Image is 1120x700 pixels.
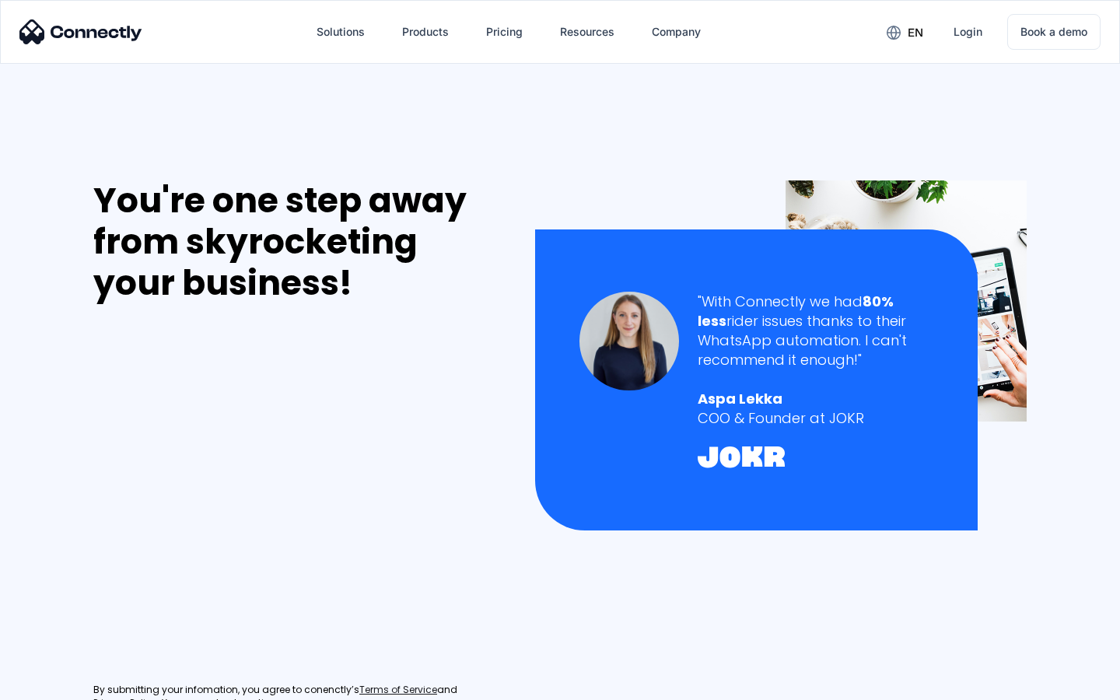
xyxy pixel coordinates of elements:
[698,408,933,428] div: COO & Founder at JOKR
[486,21,523,43] div: Pricing
[93,180,502,303] div: You're one step away from skyrocketing your business!
[402,21,449,43] div: Products
[31,673,93,695] ul: Language list
[474,13,535,51] a: Pricing
[908,22,923,44] div: en
[698,292,933,370] div: "With Connectly we had rider issues thanks to their WhatsApp automation. I can't recommend it eno...
[954,21,982,43] div: Login
[16,673,93,695] aside: Language selected: English
[359,684,437,697] a: Terms of Service
[652,21,701,43] div: Company
[560,21,614,43] div: Resources
[941,13,995,51] a: Login
[317,21,365,43] div: Solutions
[19,19,142,44] img: Connectly Logo
[93,322,327,665] iframe: Form 0
[1007,14,1101,50] a: Book a demo
[698,292,894,331] strong: 80% less
[698,389,782,408] strong: Aspa Lekka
